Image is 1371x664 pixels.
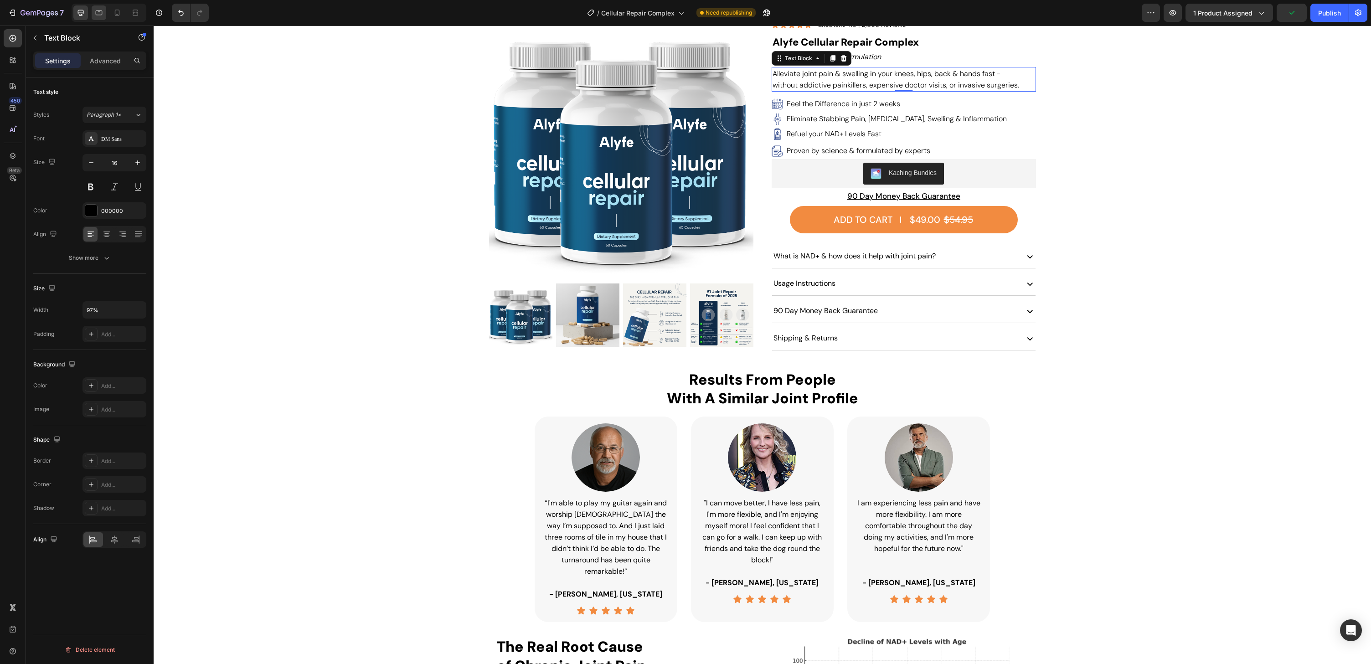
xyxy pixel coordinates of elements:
[755,187,788,201] div: $49.00
[735,143,783,152] div: Kaching Bundles
[706,9,752,17] span: Need republishing
[69,253,111,263] div: Show more
[709,552,822,562] strong: - [PERSON_NAME], [US_STATE]
[1193,8,1252,18] span: 1 product assigned
[620,306,684,319] p: Shipping & Returns
[33,156,57,169] div: Size
[618,103,629,114] img: gempages_581651384412144396-a57cbbd0-570f-4684-8880-54549be90516.png
[33,330,54,338] div: Padding
[620,279,724,292] p: 90 Day Money Back Guarantee
[620,224,782,237] p: What is NAD+ & how does it help with joint pain?
[45,56,71,66] p: Settings
[396,564,509,573] strong: - [PERSON_NAME], [US_STATE]
[1318,8,1341,18] div: Publish
[619,42,874,65] p: Alleviate joint pain & swelling in your knees, hips, back & hands fast - without addictive painki...
[83,302,146,318] input: Auto
[101,504,144,513] div: Add...
[101,481,144,489] div: Add...
[1185,4,1273,22] button: 1 product assigned
[633,104,728,113] p: Refuel your NAD+ Levels Fast
[33,405,49,413] div: Image
[618,88,629,99] img: gempages_581651384412144396-a0940c7e-270a-4a58-b94c-9371fa6a7110.png
[90,56,121,66] p: Advanced
[710,137,790,159] button: Kaching Bundles
[101,135,144,143] div: DM Sans
[601,8,675,18] span: Cellular Repair Complex
[620,252,682,265] p: Usage Instructions
[619,164,881,178] p: 90 Day Money Back Guarantee
[552,552,665,562] strong: - [PERSON_NAME], [US_STATE]
[574,398,643,466] img: gempages_581651384412144396-8c15117a-8d0c-4688-90e5-55f408a70096.png
[33,88,58,96] div: Text style
[154,26,1371,664] iframe: Design area
[717,143,728,154] img: KachingBundles.png
[701,472,829,529] p: I am experiencing less pain and have more flexibility. I am more comfortable throughout the day d...
[33,359,77,371] div: Background
[101,382,144,390] div: Add...
[101,330,144,339] div: Add...
[33,504,54,512] div: Shadow
[1340,619,1362,641] div: Open Intercom Messenger
[545,472,672,563] p: "I can move better, I have less pain, I'm more flexible, and I'm enjoying myself more! I feel con...
[172,4,209,22] div: Undo/Redo
[33,306,48,314] div: Width
[9,97,22,104] div: 450
[33,534,59,546] div: Align
[633,74,747,83] p: Feel the Difference in just 2 weeks
[44,32,122,43] p: Text Block
[33,480,52,489] div: Corner
[389,472,516,574] p: “I'm able to play my guitar again and worship [DEMOGRAPHIC_DATA] the way I’m supposed to. And I j...
[87,111,121,119] span: Paragraph 1*
[33,250,146,266] button: Show more
[680,189,739,200] div: add to cart
[597,8,599,18] span: /
[33,643,146,657] button: Delete element
[342,611,602,651] h2: The Real Root Cause of Chronic Joint Pain
[33,283,57,295] div: Size
[33,457,51,465] div: Border
[418,398,486,466] img: gempages_581651384412144396-1537d990-d041-48ed-bd8f-581563a9ce67.png
[65,644,115,655] div: Delete element
[33,111,49,119] div: Styles
[618,73,629,84] img: gempages_581651384412144396-dfacc65d-24d4-4bb6-b087-a5c2015aec70.png
[633,89,853,98] p: Eliminate Stabbing Pain, [MEDICAL_DATA], Swelling & Inflammation
[633,121,777,130] p: Proven by science & formulated by experts
[4,4,68,22] button: 7
[60,7,64,18] p: 7
[101,457,144,465] div: Add...
[101,406,144,414] div: Add...
[33,434,62,446] div: Shape
[33,228,59,241] div: Align
[731,398,799,466] img: gempages_581651384412144396-87fb2b85-db7e-4997-aa91-84ff07becff3.png
[1310,4,1349,22] button: Publish
[618,120,629,131] img: gempages_581651384412144396-7757c4e3-0737-4fd5-976e-a5ca9a7ea950.png
[7,167,22,174] div: Beta
[33,206,47,215] div: Color
[33,381,47,390] div: Color
[101,207,144,215] div: 000000
[629,29,660,37] div: Text Block
[789,187,820,201] div: $54.95
[636,180,864,208] button: add to cart
[82,107,146,123] button: Paragraph 1*
[33,134,45,143] div: Font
